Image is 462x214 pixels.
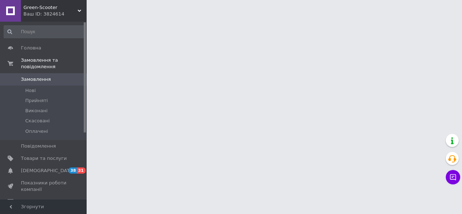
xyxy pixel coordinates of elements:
[25,87,36,94] span: Нові
[25,128,48,135] span: Оплачені
[25,108,48,114] span: Виконані
[446,170,460,184] button: Чат з покупцем
[4,25,85,38] input: Пошук
[23,11,87,17] div: Ваш ID: 3824614
[25,97,48,104] span: Прийняті
[25,118,50,124] span: Скасовані
[21,143,56,149] span: Повідомлення
[21,199,40,205] span: Відгуки
[21,45,41,51] span: Головна
[21,76,51,83] span: Замовлення
[77,167,85,174] span: 31
[21,57,87,70] span: Замовлення та повідомлення
[23,4,78,11] span: Green-Scooter
[21,167,74,174] span: [DEMOGRAPHIC_DATA]
[21,155,67,162] span: Товари та послуги
[69,167,77,174] span: 38
[21,180,67,193] span: Показники роботи компанії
